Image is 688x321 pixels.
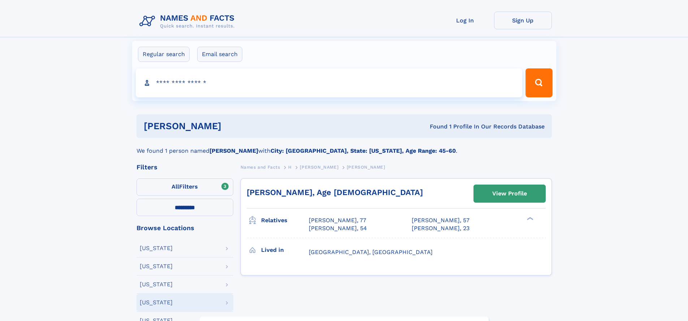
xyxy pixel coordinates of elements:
[140,300,173,305] div: [US_STATE]
[309,216,366,224] a: [PERSON_NAME], 77
[525,68,552,97] button: Search Button
[271,147,456,154] b: City: [GEOGRAPHIC_DATA], State: [US_STATE], Age Range: 45-60
[309,249,433,255] span: [GEOGRAPHIC_DATA], [GEOGRAPHIC_DATA]
[140,263,173,269] div: [US_STATE]
[436,12,494,29] a: Log In
[137,164,233,170] div: Filters
[136,68,523,97] input: search input
[261,244,309,256] h3: Lived in
[140,282,173,287] div: [US_STATE]
[172,183,179,190] span: All
[241,162,280,172] a: Names and Facts
[137,138,552,155] div: We found 1 person named with .
[412,216,470,224] a: [PERSON_NAME], 57
[137,225,233,231] div: Browse Locations
[197,47,242,62] label: Email search
[247,188,423,197] a: [PERSON_NAME], Age [DEMOGRAPHIC_DATA]
[137,12,241,31] img: Logo Names and Facts
[347,165,385,170] span: [PERSON_NAME]
[325,123,545,131] div: Found 1 Profile In Our Records Database
[412,224,470,232] a: [PERSON_NAME], 23
[261,214,309,227] h3: Relatives
[140,245,173,251] div: [US_STATE]
[300,162,338,172] a: [PERSON_NAME]
[474,185,545,202] a: View Profile
[138,47,190,62] label: Regular search
[144,122,326,131] h1: [PERSON_NAME]
[288,162,292,172] a: H
[525,216,534,221] div: ❯
[494,12,552,29] a: Sign Up
[309,224,367,232] a: [PERSON_NAME], 54
[492,185,527,202] div: View Profile
[300,165,338,170] span: [PERSON_NAME]
[209,147,258,154] b: [PERSON_NAME]
[137,178,233,196] label: Filters
[288,165,292,170] span: H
